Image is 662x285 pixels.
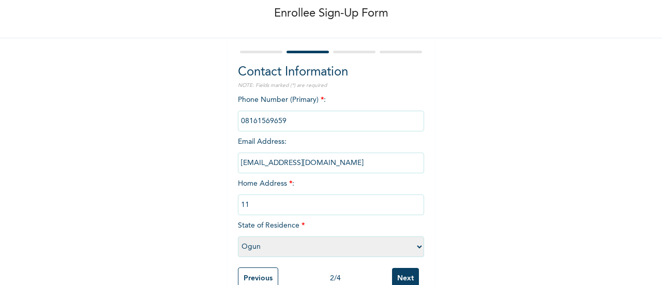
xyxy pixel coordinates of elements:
[238,96,424,125] span: Phone Number (Primary) :
[238,153,424,173] input: Enter email Address
[238,222,424,250] span: State of Residence
[238,82,424,89] p: NOTE: Fields marked (*) are required
[238,138,424,167] span: Email Address :
[238,63,424,82] h2: Contact Information
[238,180,424,208] span: Home Address :
[278,273,392,284] div: 2 / 4
[238,194,424,215] input: Enter home address
[238,111,424,131] input: Enter Primary Phone Number
[274,5,388,22] p: Enrollee Sign-Up Form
